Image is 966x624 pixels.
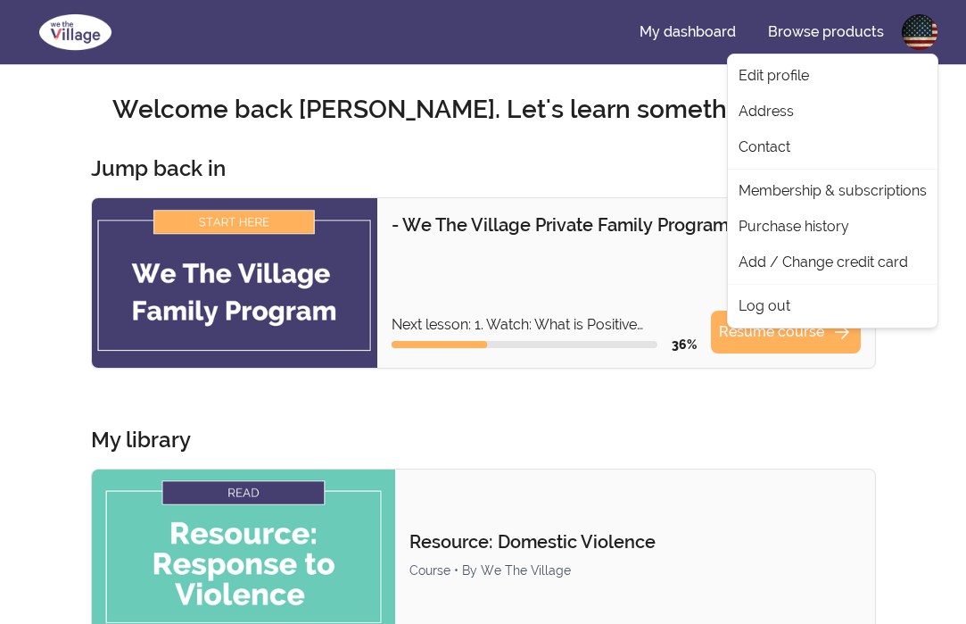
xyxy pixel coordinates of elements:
[731,129,934,165] a: Contact
[731,173,934,209] a: Membership & subscriptions
[731,209,934,245] a: Purchase history
[731,94,934,129] a: Address
[731,288,934,324] a: Log out
[731,58,934,94] a: Edit profile
[731,245,934,280] a: Add / Change credit card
